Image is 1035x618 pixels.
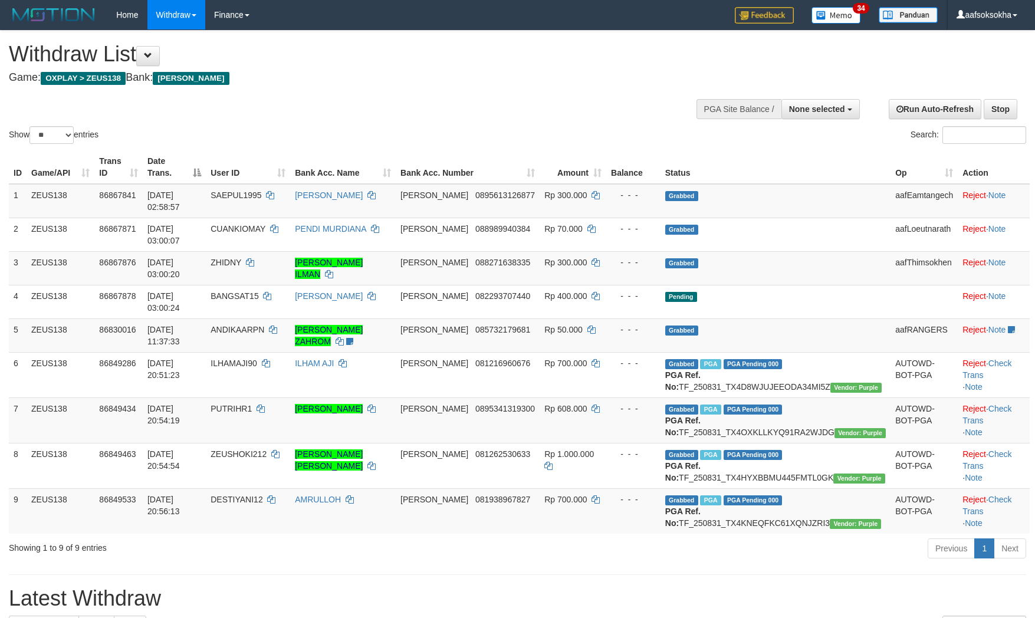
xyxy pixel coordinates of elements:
[994,538,1026,558] a: Next
[9,537,422,554] div: Showing 1 to 9 of 9 entries
[958,352,1030,397] td: · ·
[475,190,535,200] span: Copy 0895613126877 to clipboard
[611,257,656,268] div: - - -
[143,150,206,184] th: Date Trans.: activate to sort column descending
[962,291,986,301] a: Reject
[724,450,783,460] span: PGA Pending
[942,126,1026,144] input: Search:
[962,449,986,459] a: Reject
[99,291,136,301] span: 86867878
[211,224,265,234] span: CUANKIOMAY
[27,397,94,443] td: ZEUS138
[9,42,678,66] h1: Withdraw List
[965,428,983,437] a: Note
[295,404,363,413] a: [PERSON_NAME]
[99,224,136,234] span: 86867871
[400,258,468,267] span: [PERSON_NAME]
[27,184,94,218] td: ZEUS138
[99,404,136,413] span: 86849434
[928,538,975,558] a: Previous
[611,357,656,369] div: - - -
[147,359,180,380] span: [DATE] 20:51:23
[834,428,886,438] span: Vendor URL: https://trx4.1velocity.biz
[9,285,27,318] td: 4
[665,507,701,528] b: PGA Ref. No:
[400,291,468,301] span: [PERSON_NAME]
[974,538,994,558] a: 1
[475,291,530,301] span: Copy 082293707440 to clipboard
[962,495,1011,516] a: Check Trans
[211,258,241,267] span: ZHIDNY
[290,150,396,184] th: Bank Acc. Name: activate to sort column ascending
[99,449,136,459] span: 86849463
[9,251,27,285] td: 3
[211,495,262,504] span: DESTIYANI12
[811,7,861,24] img: Button%20Memo.svg
[962,495,986,504] a: Reject
[724,359,783,369] span: PGA Pending
[958,251,1030,285] td: ·
[853,3,869,14] span: 34
[962,325,986,334] a: Reject
[891,218,958,251] td: aafLoeutnarath
[27,150,94,184] th: Game/API: activate to sort column ascending
[475,449,530,459] span: Copy 081262530633 to clipboard
[988,190,1006,200] a: Note
[735,7,794,24] img: Feedback.jpg
[891,488,958,534] td: AUTOWD-BOT-PGA
[700,405,721,415] span: Marked by aafRornrotha
[41,72,126,85] span: OXPLAY > ZEUS138
[9,6,98,24] img: MOTION_logo.png
[9,218,27,251] td: 2
[611,189,656,201] div: - - -
[661,150,891,184] th: Status
[891,352,958,397] td: AUTOWD-BOT-PGA
[958,443,1030,488] td: · ·
[891,443,958,488] td: AUTOWD-BOT-PGA
[540,150,606,184] th: Amount: activate to sort column ascending
[400,404,468,413] span: [PERSON_NAME]
[965,382,983,392] a: Note
[965,518,983,528] a: Note
[700,450,721,460] span: Marked by aafRornrotha
[988,325,1006,334] a: Note
[400,190,468,200] span: [PERSON_NAME]
[9,184,27,218] td: 1
[962,404,1011,425] a: Check Trans
[830,519,881,529] span: Vendor URL: https://trx4.1velocity.biz
[830,383,882,393] span: Vendor URL: https://trx4.1velocity.biz
[891,318,958,352] td: aafRANGERS
[211,404,252,413] span: PUTRIHR1
[544,449,594,459] span: Rp 1.000.000
[988,224,1006,234] a: Note
[665,225,698,235] span: Grabbed
[665,450,698,460] span: Grabbed
[27,352,94,397] td: ZEUS138
[27,318,94,352] td: ZEUS138
[9,488,27,534] td: 9
[99,325,136,334] span: 86830016
[665,461,701,482] b: PGA Ref. No:
[27,285,94,318] td: ZEUS138
[27,443,94,488] td: ZEUS138
[544,359,587,368] span: Rp 700.000
[724,405,783,415] span: PGA Pending
[27,251,94,285] td: ZEUS138
[99,190,136,200] span: 86867841
[665,191,698,201] span: Grabbed
[9,443,27,488] td: 8
[988,291,1006,301] a: Note
[665,258,698,268] span: Grabbed
[891,251,958,285] td: aafThimsokhen
[211,190,261,200] span: SAEPUL1995
[396,150,540,184] th: Bank Acc. Number: activate to sort column ascending
[400,224,468,234] span: [PERSON_NAME]
[665,326,698,336] span: Grabbed
[661,352,891,397] td: TF_250831_TX4D8WJUJEEODA34MI5Z
[544,224,583,234] span: Rp 70.000
[400,495,468,504] span: [PERSON_NAME]
[295,359,334,368] a: ILHAM AJI
[544,258,587,267] span: Rp 300.000
[789,104,845,114] span: None selected
[611,324,656,336] div: - - -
